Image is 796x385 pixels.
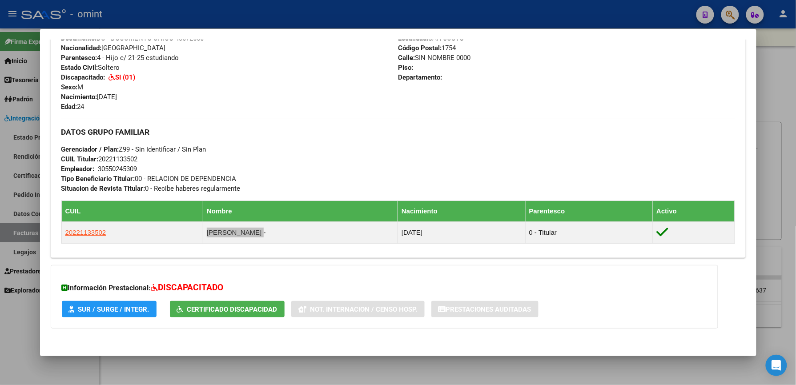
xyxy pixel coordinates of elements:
th: Parentesco [525,201,653,222]
button: Not. Internacion / Censo Hosp. [291,301,425,317]
button: Prestaciones Auditadas [431,301,539,317]
span: 0 - Recibe haberes regularmente [61,184,241,192]
span: 00 - RELACION DE DEPENDENCIA [61,175,237,183]
strong: Nacimiento: [61,93,97,101]
strong: Edad: [61,103,77,111]
span: SIN NOMBRE 0000 [398,54,470,62]
strong: Departamento: [398,73,442,81]
span: 20221133502 [65,229,106,236]
h3: Información Prestacional: [62,281,707,294]
strong: Código Postal: [398,44,442,52]
strong: Situacion de Revista Titular: [61,184,145,192]
span: SUR / SURGE / INTEGR. [78,305,149,313]
td: [PERSON_NAME] - [203,222,398,244]
strong: Sexo: [61,83,78,91]
strong: Discapacitado: [61,73,105,81]
strong: SI (01) [116,73,136,81]
strong: Tipo Beneficiario Titular: [61,175,135,183]
span: M [61,83,84,91]
strong: Empleador: [61,165,95,173]
td: [DATE] [398,222,526,244]
th: Activo [653,201,735,222]
span: 24 [61,103,84,111]
span: 1754 [398,44,456,52]
div: Open Intercom Messenger [766,355,787,376]
strong: Parentesco: [61,54,97,62]
span: DISCAPACITADO [158,282,224,293]
span: Prestaciones Auditadas [446,305,531,313]
th: CUIL [61,201,203,222]
span: Certificado Discapacidad [187,305,277,313]
span: 20221133502 [61,155,138,163]
td: 0 - Titular [525,222,653,244]
strong: CUIL Titular: [61,155,99,163]
h3: DATOS GRUPO FAMILIAR [61,127,735,137]
span: [DATE] [61,93,117,101]
button: Certificado Discapacidad [170,301,285,317]
span: Soltero [61,64,120,72]
strong: Estado Civil: [61,64,98,72]
span: Z99 - Sin Identificar / Sin Plan [61,145,206,153]
strong: Gerenciador / Plan: [61,145,119,153]
th: Nombre [203,201,398,222]
span: Not. Internacion / Censo Hosp. [310,305,418,313]
button: SUR / SURGE / INTEGR. [62,301,157,317]
th: Nacimiento [398,201,526,222]
div: 30550245309 [98,164,137,174]
strong: Piso: [398,64,413,72]
span: [GEOGRAPHIC_DATA] [61,44,166,52]
span: 4 - Hijo e/ 21-25 estudiando [61,54,179,62]
strong: Calle: [398,54,415,62]
strong: Nacionalidad: [61,44,102,52]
